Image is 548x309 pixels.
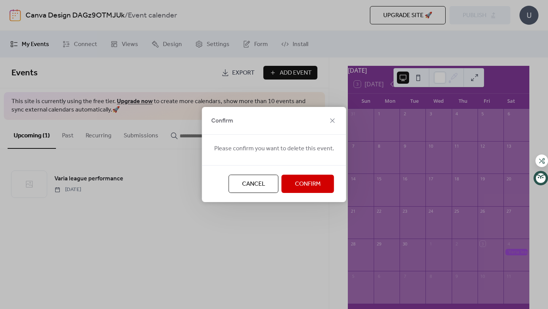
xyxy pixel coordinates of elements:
button: Cancel [229,175,279,193]
span: Cancel [242,180,265,189]
button: Confirm [282,175,334,193]
span: Please confirm you want to delete this event. [214,144,334,153]
span: Confirm [295,180,321,189]
span: Confirm [211,116,233,126]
